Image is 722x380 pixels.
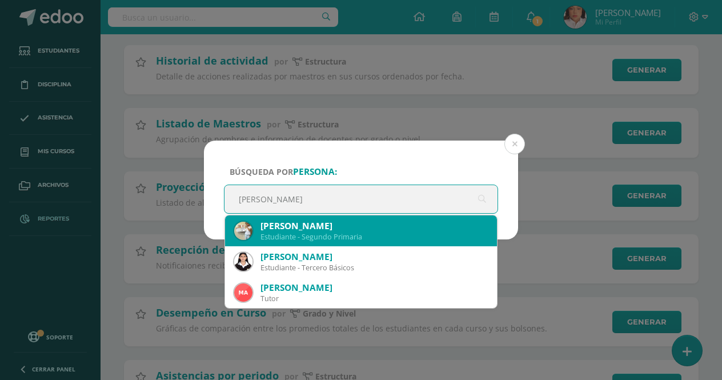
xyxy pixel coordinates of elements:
[260,294,488,303] div: Tutor
[234,253,252,271] img: 5e4f7149edc7d71d01c7713297895d50.png
[234,283,252,302] img: 88afc5fa95ad08da4480a9ee46799813.png
[260,263,488,273] div: Estudiante - Tercero Básicos
[224,185,498,213] input: ej. Nicholas Alekzander, etc.
[260,282,488,294] div: [PERSON_NAME]
[260,232,488,242] div: Estudiante - Segundo Primaria
[230,166,337,177] span: Búsqueda por
[293,166,337,178] strong: persona:
[260,220,488,232] div: [PERSON_NAME]
[504,134,525,154] button: Close (Esc)
[260,251,488,263] div: [PERSON_NAME]
[234,222,252,240] img: 4c14dd772a5972f1ad06f5572e7363a8.png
